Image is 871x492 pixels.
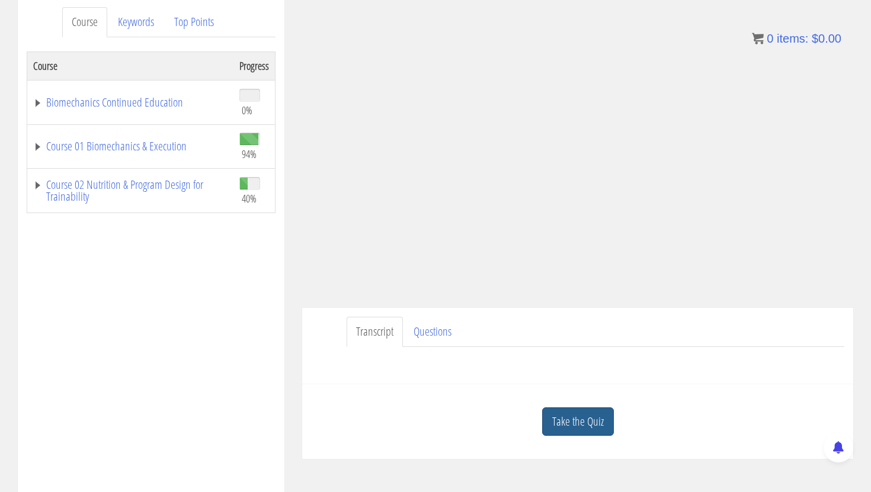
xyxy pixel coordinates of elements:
[812,32,818,45] span: $
[165,7,223,37] a: Top Points
[62,7,107,37] a: Course
[233,52,276,80] th: Progress
[812,32,841,45] bdi: 0.00
[33,140,228,152] a: Course 01 Biomechanics & Execution
[242,147,257,160] span: 94%
[752,33,764,44] img: icon11.png
[108,7,164,37] a: Keywords
[33,97,228,108] a: Biomechanics Continued Education
[542,407,614,436] a: Take the Quiz
[752,32,841,45] a: 0 items: $0.00
[347,317,403,347] a: Transcript
[767,32,773,45] span: 0
[242,192,257,205] span: 40%
[242,104,252,117] span: 0%
[27,52,234,80] th: Course
[777,32,808,45] span: items:
[33,179,228,202] a: Course 02 Nutrition & Program Design for Trainability
[404,317,461,347] a: Questions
